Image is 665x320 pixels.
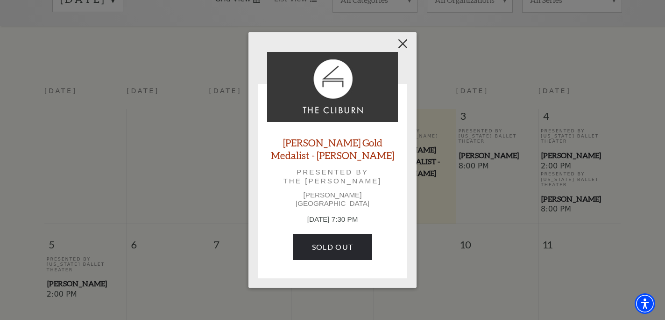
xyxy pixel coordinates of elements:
[267,214,398,225] p: [DATE] 7:30 PM
[635,293,655,314] div: Accessibility Menu
[394,35,412,52] button: Close
[267,191,398,208] p: [PERSON_NAME][GEOGRAPHIC_DATA]
[267,52,398,122] img: Cliburn Gold Medalist - Aristo Sham
[280,168,385,185] p: Presented by The [PERSON_NAME]
[267,136,398,161] a: [PERSON_NAME] Gold Medalist - [PERSON_NAME]
[293,234,372,260] a: SOLD OUT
